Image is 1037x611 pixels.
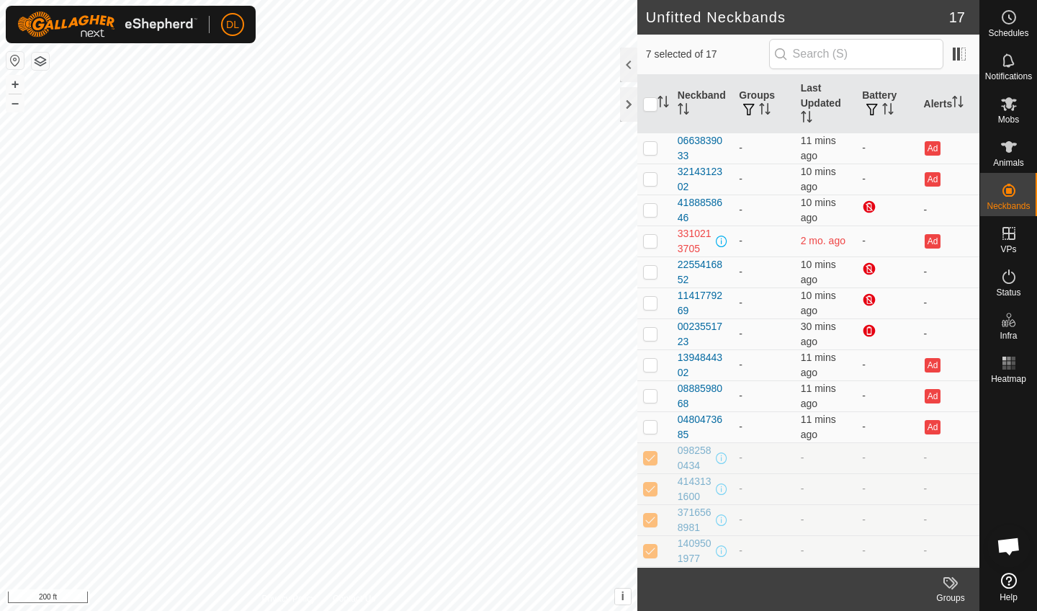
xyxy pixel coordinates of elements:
div: Groups [922,592,979,605]
div: 0286324505 [678,567,713,597]
div: 4188858646 [678,195,727,226]
td: - [733,442,794,473]
div: 1409501977 [678,536,713,566]
td: - [918,318,979,349]
td: - [856,473,917,504]
td: - [733,226,794,257]
td: - [733,411,794,442]
span: Notifications [985,72,1032,81]
td: - [856,349,917,380]
a: Privacy Policy [261,592,315,605]
p-sorticon: Activate to sort [952,98,964,110]
td: - [733,504,794,535]
div: Open chat [987,525,1031,568]
td: - [856,566,917,597]
span: VPs [1000,245,1016,254]
span: Neckbands [987,202,1030,210]
th: Groups [733,75,794,133]
p-sorticon: Activate to sort [882,105,894,117]
p-sorticon: Activate to sort [657,98,669,110]
div: 2255416852 [678,257,727,287]
span: Mobs [998,115,1019,124]
span: Status [996,288,1020,297]
img: Gallagher Logo [17,12,197,37]
td: - [918,287,979,318]
span: 24 Sep 2025 at 1:05 pm [801,414,836,440]
td: - [856,504,917,535]
a: Contact Us [333,592,375,605]
button: i [615,589,631,605]
h2: Unfitted Neckbands [646,9,949,26]
span: Animals [993,159,1024,167]
td: - [856,442,917,473]
button: Ad [925,358,941,373]
div: 3214312302 [678,164,727,195]
td: - [918,566,979,597]
td: - [918,535,979,566]
button: Ad [925,420,941,434]
span: Help [1000,593,1018,602]
p-sorticon: Activate to sort [759,105,771,117]
span: Heatmap [991,375,1026,383]
span: 24 Sep 2025 at 1:05 pm [801,383,836,409]
span: 3 Jul 2025 at 7:26 am [801,235,845,246]
span: - [801,483,804,494]
div: 0663839033 [678,133,727,164]
th: Last Updated [795,75,856,133]
span: 24 Sep 2025 at 1:06 pm [801,290,836,316]
td: - [733,566,794,597]
td: - [733,318,794,349]
button: Ad [925,141,941,156]
div: 1394844302 [678,350,727,380]
div: 0023551723 [678,319,727,349]
button: Map Layers [32,53,49,70]
a: Help [980,567,1037,607]
td: - [918,442,979,473]
td: - [918,257,979,287]
td: - [856,133,917,164]
span: Schedules [988,29,1028,37]
span: 24 Sep 2025 at 1:05 pm [801,352,836,378]
div: 0480473685 [678,412,727,442]
td: - [918,473,979,504]
span: - [801,514,804,525]
button: + [6,76,24,93]
th: Alerts [918,75,979,133]
td: - [856,226,917,257]
span: 24 Sep 2025 at 12:46 pm [801,321,836,347]
td: - [918,195,979,226]
p-sorticon: Activate to sort [678,105,689,117]
button: Ad [925,172,941,187]
th: Battery [856,75,917,133]
td: - [856,380,917,411]
td: - [856,411,917,442]
div: 3716568981 [678,505,713,535]
button: Reset Map [6,52,24,69]
td: - [733,287,794,318]
div: 3310213705 [678,226,713,257]
td: - [918,504,979,535]
span: DL [226,17,239,32]
td: - [733,380,794,411]
td: - [733,349,794,380]
button: Ad [925,389,941,403]
button: Ad [925,234,941,249]
td: - [733,257,794,287]
span: 7 selected of 17 [646,47,769,62]
th: Neckband [672,75,733,133]
td: - [856,535,917,566]
span: 17 [949,6,965,28]
td: - [733,195,794,226]
span: 24 Sep 2025 at 1:06 pm [801,166,836,192]
span: i [621,590,624,602]
input: Search (S) [769,39,943,69]
div: 4143131600 [678,474,713,504]
span: 24 Sep 2025 at 1:06 pm [801,197,836,223]
span: - [801,452,804,463]
div: 0982580434 [678,443,713,473]
td: - [856,164,917,195]
span: 24 Sep 2025 at 1:06 pm [801,259,836,285]
button: – [6,94,24,112]
p-sorticon: Activate to sort [801,113,812,125]
td: - [733,473,794,504]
